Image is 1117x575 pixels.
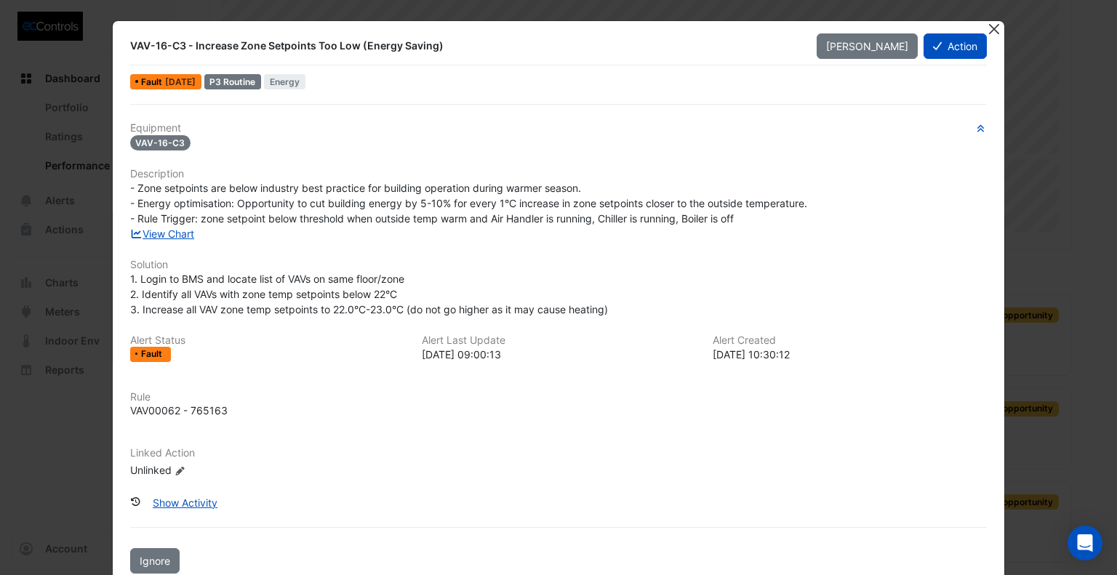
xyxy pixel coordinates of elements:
[924,33,987,59] button: Action
[986,21,1001,36] button: Close
[130,122,988,134] h6: Equipment
[130,273,608,315] span: 1. Login to BMS and locate list of VAVs on same floor/zone 2. Identify all VAVs with zone temp se...
[130,462,305,478] div: Unlinked
[130,168,988,180] h6: Description
[175,465,185,476] fa-icon: Edit Linked Action
[264,74,305,89] span: Energy
[130,391,988,403] h6: Rule
[141,350,165,358] span: Fault
[130,182,807,225] span: - Zone setpoints are below industry best practice for building operation during warmer season. - ...
[165,76,196,87] span: Mon 10-Feb-2025 09:00 AEDT
[141,78,165,87] span: Fault
[817,33,918,59] button: [PERSON_NAME]
[130,447,988,459] h6: Linked Action
[204,74,262,89] div: P3 Routine
[130,259,988,271] h6: Solution
[713,334,987,347] h6: Alert Created
[130,228,195,240] a: View Chart
[130,548,180,574] button: Ignore
[130,403,228,418] div: VAV00062 - 765163
[130,39,800,53] div: VAV-16-C3 - Increase Zone Setpoints Too Low (Energy Saving)
[130,135,191,150] span: VAV-16-C3
[826,40,908,52] span: [PERSON_NAME]
[422,334,696,347] h6: Alert Last Update
[143,490,227,515] button: Show Activity
[713,347,987,362] div: [DATE] 10:30:12
[130,334,404,347] h6: Alert Status
[1068,526,1102,560] div: Open Intercom Messenger
[422,347,696,362] div: [DATE] 09:00:13
[140,555,170,567] span: Ignore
